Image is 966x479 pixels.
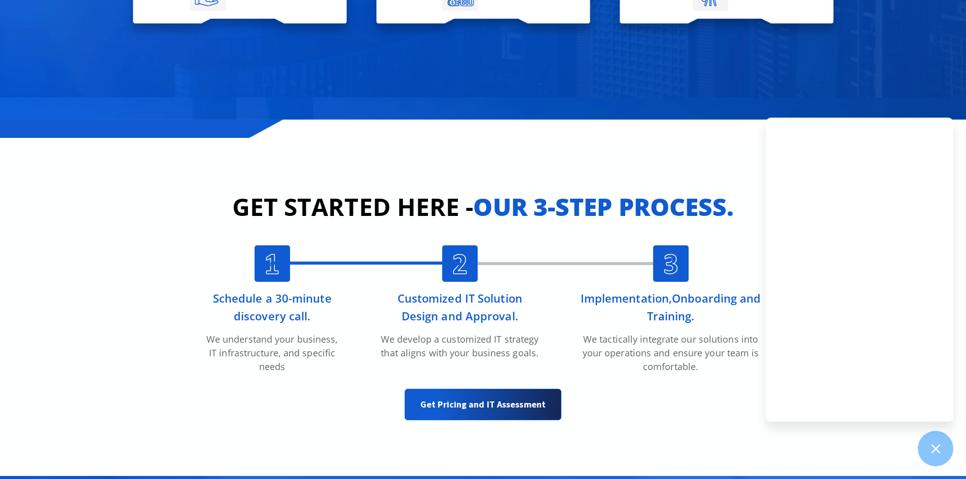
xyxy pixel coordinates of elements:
[202,333,343,374] p: We understand your business, IT infrastructure, and specific needs
[379,333,540,360] p: We develop a customized IT strategy that aligns with your business goals.
[766,118,953,422] iframe: Chatgenie Messenger
[580,333,762,374] p: We tactically integrate our solutions into your operations and ensure your team is comfortable.
[398,290,522,323] span: Customized IT Solution Design and Approval.
[213,290,332,323] span: Schedule a 30-minute discovery call.
[405,389,561,420] a: Get Pricing and IT Assessment
[271,262,459,265] img: Process divider
[581,290,761,323] span: Implementation,Onboarding and Training.
[184,189,782,225] h2: Get started here -
[473,190,734,223] strong: Our 3-step process.
[420,394,546,415] span: Get Pricing and IT Assessment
